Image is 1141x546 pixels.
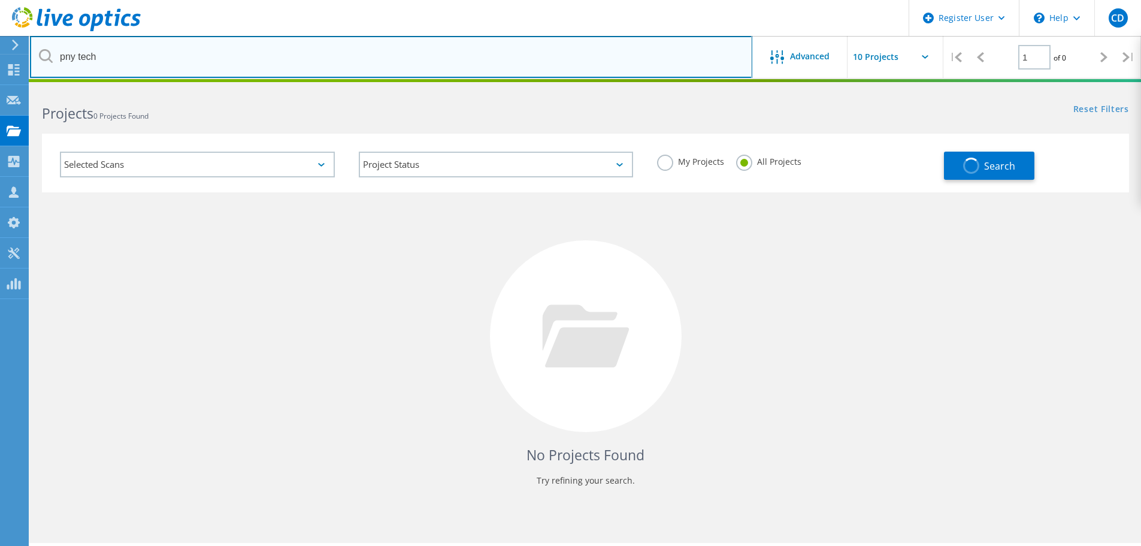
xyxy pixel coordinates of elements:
[60,152,335,177] div: Selected Scans
[657,155,724,166] label: My Projects
[790,52,830,61] span: Advanced
[54,471,1117,490] p: Try refining your search.
[1034,13,1045,23] svg: \n
[944,152,1034,180] button: Search
[1073,105,1129,115] a: Reset Filters
[1116,36,1141,79] div: |
[42,104,93,123] b: Projects
[54,445,1117,465] h4: No Projects Found
[12,25,141,34] a: Live Optics Dashboard
[30,36,752,78] input: Search projects by name, owner, ID, company, etc
[736,155,801,166] label: All Projects
[1111,13,1124,23] span: CD
[359,152,634,177] div: Project Status
[984,159,1015,173] span: Search
[1054,53,1066,63] span: of 0
[943,36,968,79] div: |
[93,111,149,121] span: 0 Projects Found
